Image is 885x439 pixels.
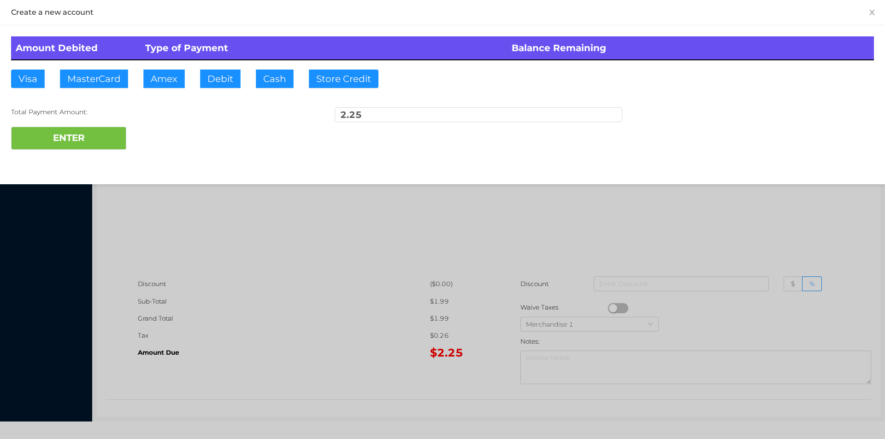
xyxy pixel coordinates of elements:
[309,70,378,88] button: Store Credit
[11,36,141,60] th: Amount Debited
[200,70,241,88] button: Debit
[11,70,45,88] button: Visa
[11,7,874,18] div: Create a new account
[868,9,876,16] i: icon: close
[11,127,126,150] button: ENTER
[60,70,128,88] button: MasterCard
[143,70,185,88] button: Amex
[141,36,507,60] th: Type of Payment
[507,36,874,60] th: Balance Remaining
[256,70,294,88] button: Cash
[11,107,299,117] div: Total Payment Amount:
